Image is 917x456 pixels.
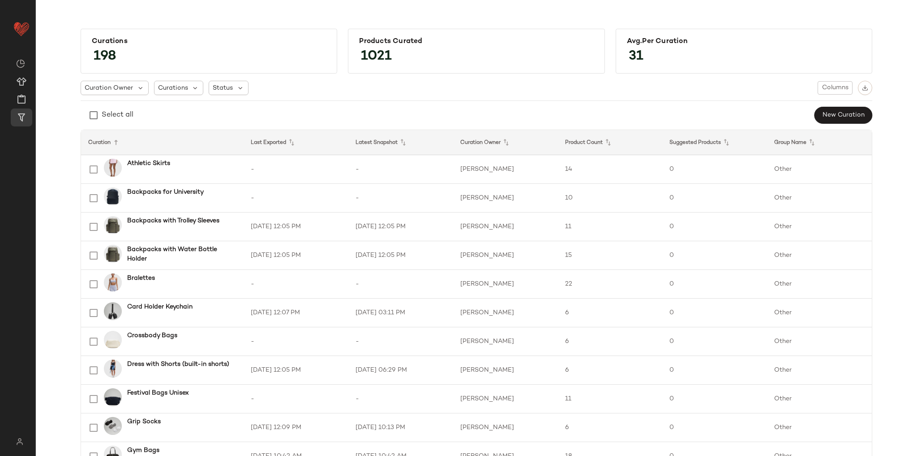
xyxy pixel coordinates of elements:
td: 6 [558,327,663,356]
img: LU9AZ3S_031382_1 [104,388,122,406]
td: - [348,155,453,184]
span: 198 [85,40,125,73]
td: [DATE] 06:29 PM [348,356,453,385]
td: - [348,270,453,299]
td: [PERSON_NAME] [453,270,558,299]
td: - [348,184,453,213]
span: Status [213,83,233,93]
td: [PERSON_NAME] [453,241,558,270]
td: Other [767,327,872,356]
td: Other [767,413,872,442]
td: [DATE] 12:09 PM [244,413,348,442]
img: svg%3e [16,59,25,68]
td: 15 [558,241,663,270]
td: Other [767,356,872,385]
td: [PERSON_NAME] [453,155,558,184]
th: Latest Snapshot [348,130,453,155]
td: 6 [558,299,663,327]
td: 11 [558,213,663,241]
div: Avg.per Curation [627,37,861,46]
td: [PERSON_NAME] [453,385,558,413]
td: [DATE] 03:11 PM [348,299,453,327]
td: 0 [662,155,767,184]
td: [PERSON_NAME] [453,184,558,213]
span: 1021 [352,40,401,73]
td: 22 [558,270,663,299]
td: 10 [558,184,663,213]
img: svg%3e [862,85,868,91]
td: Other [767,155,872,184]
td: - [244,184,348,213]
td: 0 [662,385,767,413]
td: [PERSON_NAME] [453,327,558,356]
td: Other [767,270,872,299]
span: New Curation [822,112,865,119]
b: Card Holder Keychain [127,302,193,312]
td: 0 [662,270,767,299]
td: [PERSON_NAME] [453,356,558,385]
th: Last Exported [244,130,348,155]
img: LW1EDSS_031382_1 [104,360,122,378]
span: Curations [158,83,188,93]
img: LW9EWOS_0001_1 [104,302,122,320]
td: 0 [662,327,767,356]
div: Curations [92,37,326,46]
b: Athletic Skirts [127,159,170,168]
b: Gym Bags [127,446,159,455]
td: [DATE] 10:13 PM [348,413,453,442]
td: [PERSON_NAME] [453,213,558,241]
th: Curation [81,130,244,155]
th: Curation Owner [453,130,558,155]
button: Columns [818,81,853,95]
img: LU9CK6S_033454_1 [104,331,122,349]
img: LW2BYCS_032507_1 [104,274,122,291]
b: Dress with Shorts (built-in shorts) [127,360,229,369]
img: heart_red.DM2ytmEG.svg [13,20,30,38]
button: New Curation [814,107,872,124]
td: [DATE] 12:05 PM [244,356,348,385]
th: Group Name [767,130,872,155]
span: Curation Owner [85,83,133,93]
td: 11 [558,385,663,413]
span: Columns [822,84,848,91]
td: Other [767,385,872,413]
td: Other [767,184,872,213]
b: Grip Socks [127,417,161,426]
b: Backpacks for University [127,187,204,197]
img: LW9DLES_035500_1 [104,417,122,435]
td: [DATE] 12:05 PM [348,241,453,270]
td: 6 [558,356,663,385]
th: Product Count [558,130,663,155]
td: [DATE] 12:05 PM [244,241,348,270]
th: Suggested Products [662,130,767,155]
td: 0 [662,299,767,327]
td: 0 [662,413,767,442]
img: LU9AS8S_069345_1 [104,245,122,263]
td: - [244,385,348,413]
td: 0 [662,241,767,270]
td: [DATE] 12:07 PM [244,299,348,327]
td: - [244,155,348,184]
div: Products Curated [359,37,593,46]
td: - [244,327,348,356]
span: 31 [620,40,652,73]
td: - [244,270,348,299]
td: 0 [662,213,767,241]
td: [PERSON_NAME] [453,413,558,442]
div: Select all [102,110,133,121]
b: Bralettes [127,274,155,283]
td: 14 [558,155,663,184]
img: LW8AOWS_070105_1 [104,159,122,177]
td: 0 [662,356,767,385]
td: - [348,385,453,413]
img: LU9AS8S_069345_1 [104,216,122,234]
b: Crossbody Bags [127,331,177,340]
img: LU9CLES_031382_1 [104,187,122,205]
b: Festival Bags Unisex [127,388,189,398]
td: Other [767,241,872,270]
b: Backpacks with Trolley Sleeves [127,216,219,226]
td: [DATE] 12:05 PM [244,213,348,241]
td: [PERSON_NAME] [453,299,558,327]
td: Other [767,213,872,241]
td: - [348,327,453,356]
